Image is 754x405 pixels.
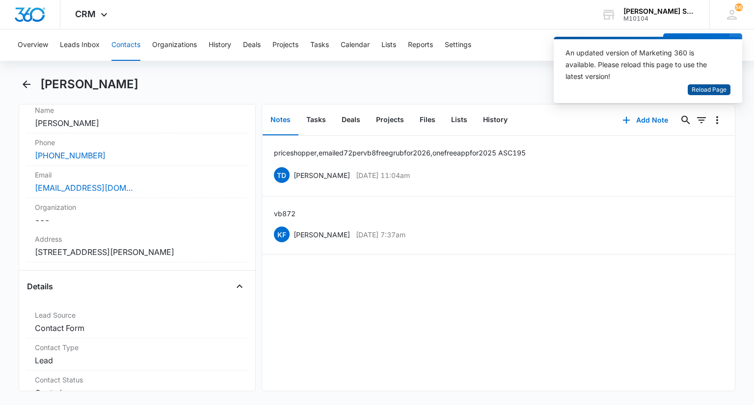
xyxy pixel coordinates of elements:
div: Organization--- [27,198,247,230]
button: Reload Page [688,84,730,96]
button: Deals [334,105,368,135]
dd: Quoted [35,387,239,399]
div: Phone[PHONE_NUMBER] [27,133,247,166]
span: KF [274,227,290,242]
label: Name [35,105,239,115]
label: Phone [35,137,239,148]
label: Organization [35,202,239,212]
button: Tasks [310,29,329,61]
button: Lists [381,29,396,61]
button: History [209,29,231,61]
dd: [STREET_ADDRESS][PERSON_NAME] [35,246,239,258]
button: Files [412,105,443,135]
button: Reports [408,29,433,61]
button: Filters [694,112,709,128]
button: Deals [243,29,261,61]
button: Overflow Menu [709,112,725,128]
button: Lists [443,105,475,135]
button: Contacts [111,29,140,61]
a: [PHONE_NUMBER] [35,150,106,161]
button: Leads Inbox [60,29,100,61]
button: Calendar [341,29,370,61]
div: Contact StatusQuoted [27,371,247,403]
span: CRM [75,9,96,19]
button: Add Note [613,108,678,132]
div: account name [623,7,695,15]
button: Projects [272,29,298,61]
button: Projects [368,105,412,135]
div: Address[STREET_ADDRESS][PERSON_NAME] [27,230,247,262]
label: Address [35,234,239,244]
button: Overview [18,29,48,61]
div: Email[EMAIL_ADDRESS][DOMAIN_NAME] [27,166,247,198]
div: Name[PERSON_NAME] [27,101,247,133]
button: Notes [263,105,298,135]
label: Email [35,170,239,180]
dd: [PERSON_NAME] [35,117,239,129]
p: [PERSON_NAME] [294,170,350,180]
p: [PERSON_NAME] [294,229,350,240]
label: Contact Status [35,375,239,385]
dd: --- [35,214,239,226]
div: notifications count [735,3,743,11]
span: Reload Page [692,85,727,95]
h4: Details [27,280,53,292]
button: Add Contact [663,33,729,57]
button: Tasks [298,105,334,135]
label: Contact Type [35,342,239,353]
button: Organizations [152,29,197,61]
dd: Contact Form [35,322,239,334]
div: Lead SourceContact Form [27,306,247,338]
button: Search... [678,112,694,128]
button: Close [232,278,247,294]
span: TD [274,167,290,183]
button: Back [19,76,34,92]
div: account id [623,15,695,22]
span: 56 [735,3,743,11]
h1: [PERSON_NAME] [40,77,138,92]
div: An updated version of Marketing 360 is available. Please reload this page to use the latest version! [565,47,719,82]
div: Contact TypeLead [27,338,247,371]
p: price shopper, emailed 72 per vb 8 free grub for 2026, one free app for 2025 ASC 195 [274,148,526,158]
a: [EMAIL_ADDRESS][DOMAIN_NAME] [35,182,133,194]
p: [DATE] 11:04am [356,170,410,180]
dd: Lead [35,354,239,366]
p: vb8 72 [274,208,296,219]
label: Lead Source [35,310,239,320]
button: Settings [445,29,471,61]
button: History [475,105,515,135]
p: [DATE] 7:37am [356,229,405,240]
